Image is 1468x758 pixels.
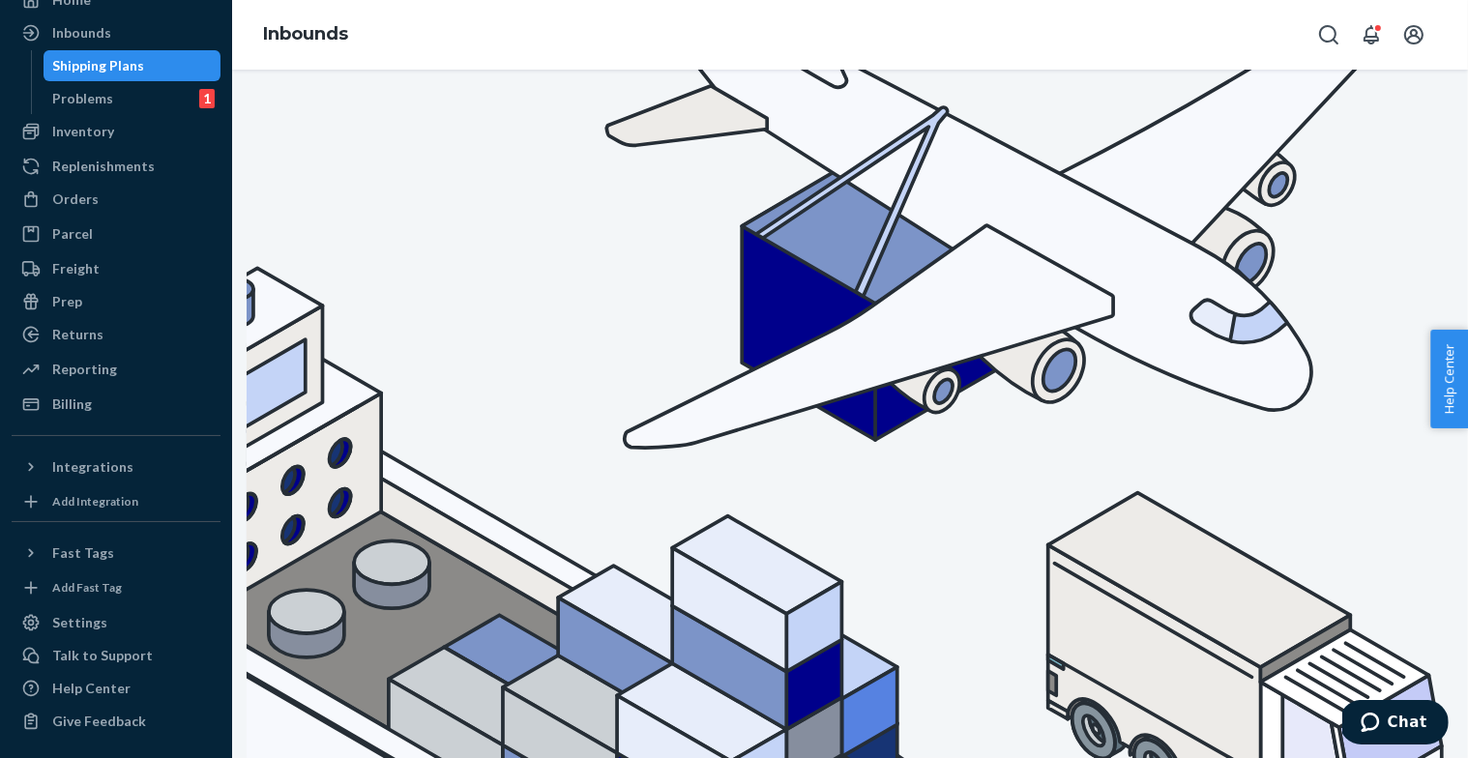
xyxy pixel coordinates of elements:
a: Billing [12,389,220,420]
button: Open account menu [1395,15,1433,54]
a: Replenishments [12,151,220,182]
a: Freight [12,253,220,284]
button: Talk to Support [12,640,220,671]
div: Replenishments [52,157,155,176]
a: Prep [12,286,220,317]
div: Add Fast Tag [52,579,122,596]
a: Settings [12,607,220,638]
a: Inventory [12,116,220,147]
a: Returns [12,319,220,350]
div: Reporting [52,360,117,379]
a: Add Fast Tag [12,576,220,599]
a: Add Integration [12,490,220,513]
a: Shipping Plans [44,50,221,81]
div: Parcel [52,224,93,244]
a: Inbounds [263,23,348,44]
a: Parcel [12,219,220,249]
div: Talk to Support [52,646,153,665]
button: Give Feedback [12,706,220,737]
div: Help Center [52,679,131,698]
div: Problems [53,89,114,108]
div: Freight [52,259,100,278]
button: Open Search Box [1309,15,1348,54]
div: Inbounds [52,23,111,43]
a: Problems1 [44,83,221,114]
button: Fast Tags [12,538,220,568]
div: Settings [52,613,107,632]
button: Open notifications [1352,15,1391,54]
a: Help Center [12,673,220,704]
div: Give Feedback [52,712,146,731]
button: Help Center [1430,330,1468,428]
div: Fast Tags [52,543,114,563]
div: Add Integration [52,493,138,510]
div: Orders [52,189,99,209]
button: Integrations [12,452,220,482]
a: Inbounds [12,17,220,48]
a: Reporting [12,354,220,385]
div: Integrations [52,457,133,477]
div: Prep [52,292,82,311]
div: Shipping Plans [53,56,145,75]
div: Inventory [52,122,114,141]
a: Orders [12,184,220,215]
div: 1 [199,89,215,108]
div: Billing [52,394,92,414]
ol: breadcrumbs [248,7,364,63]
iframe: Opens a widget where you can chat to one of our agents [1342,700,1449,748]
div: Returns [52,325,103,344]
